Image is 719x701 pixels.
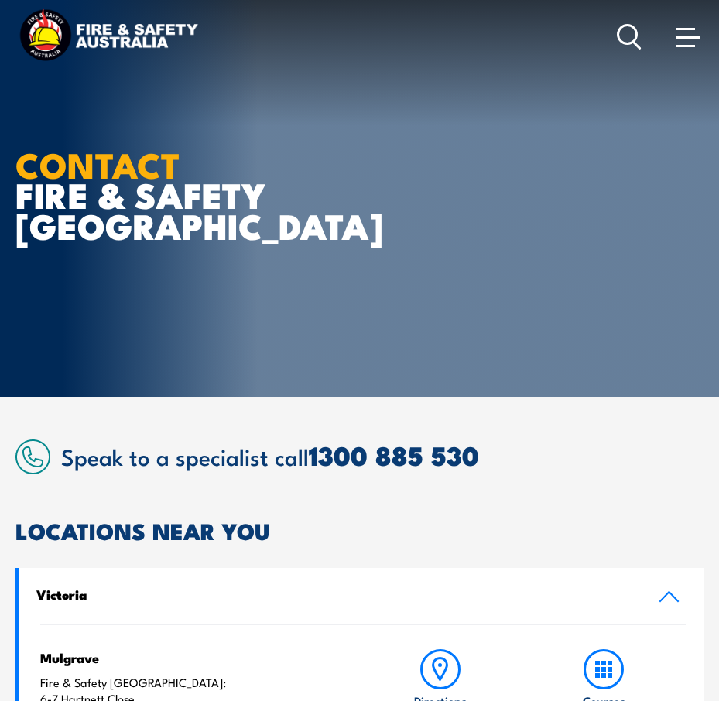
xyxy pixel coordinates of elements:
h4: Mulgrave [40,649,340,666]
a: 1300 885 530 [309,434,479,475]
h2: Speak to a specialist call [61,441,704,470]
h1: FIRE & SAFETY [GEOGRAPHIC_DATA] [15,149,398,239]
h4: Victoria [36,586,635,603]
h2: LOCATIONS NEAR YOU [15,520,704,540]
a: Victoria [19,568,704,624]
strong: CONTACT [15,137,180,190]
